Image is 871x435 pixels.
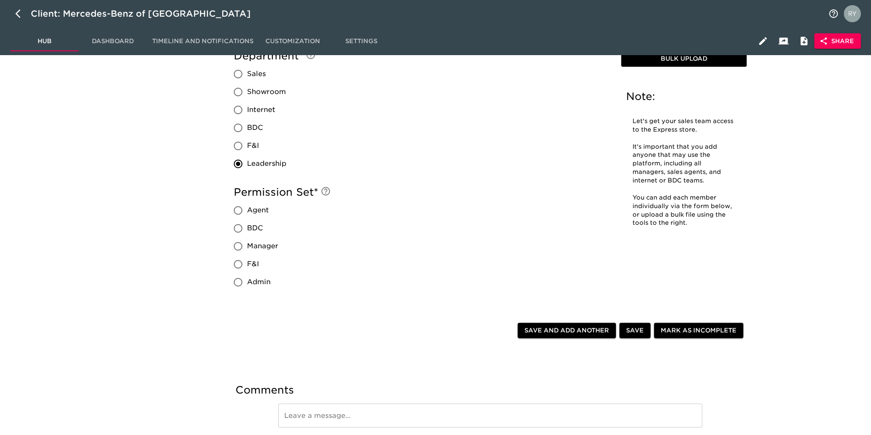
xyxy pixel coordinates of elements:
span: Leadership [247,159,286,169]
span: Mark as Incomplete [661,325,736,336]
span: Dashboard [84,36,142,47]
span: Save and Add Another [524,325,609,336]
span: Agent [247,205,269,215]
button: Bulk Upload [621,51,747,67]
h5: Permission Set [234,185,611,199]
p: You can add each member individually via the form below, or upload a bulk file using the tools to... [633,194,735,228]
span: Bulk Upload [624,54,743,65]
div: Client: Mercedes-Benz of [GEOGRAPHIC_DATA] [31,7,263,21]
p: Let's get your sales team access to the Express store. [633,117,735,134]
span: Manager [247,241,278,251]
span: BDC [247,223,263,233]
button: Edit Hub [753,31,773,51]
span: Save [626,325,644,336]
button: Save and Add Another [518,323,616,338]
span: F&I [247,259,259,269]
span: Settings [332,36,390,47]
h5: Note: [626,90,742,103]
h5: Department [234,49,611,63]
p: It's important that you add anyone that may use the platform, including all managers, sales agent... [633,143,735,185]
button: Save [619,323,650,338]
span: Customization [264,36,322,47]
button: Share [814,33,861,49]
span: Showroom [247,87,286,97]
span: Timeline and Notifications [152,36,253,47]
span: Sales [247,69,266,79]
button: Mark as Incomplete [654,323,743,338]
span: F&I [247,141,259,151]
button: Internal Notes and Comments [794,31,814,51]
span: Share [821,36,854,47]
span: BDC [247,123,263,133]
h5: Comments [235,383,745,397]
img: Profile [844,5,861,22]
span: Hub [15,36,74,47]
span: Internet [247,105,275,115]
button: Client View [773,31,794,51]
span: Admin [247,277,271,287]
button: notifications [823,3,844,24]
